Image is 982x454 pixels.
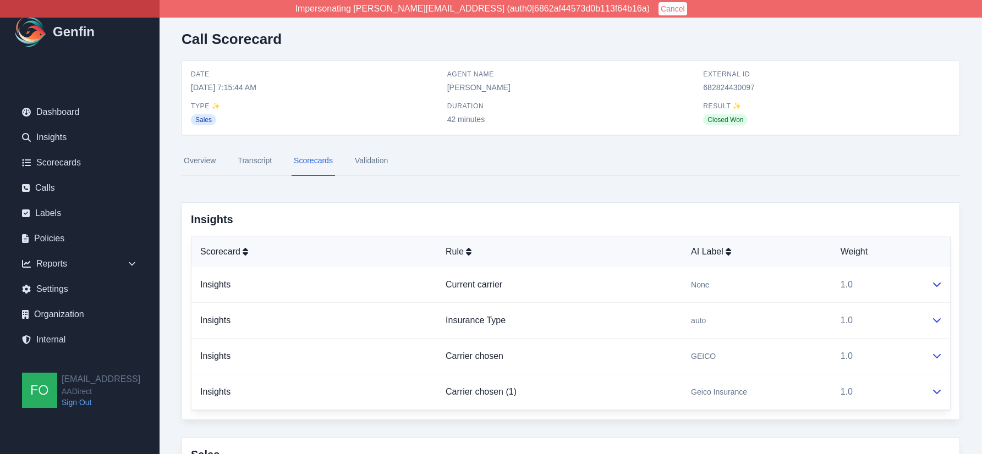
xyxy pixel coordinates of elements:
span: [PERSON_NAME] [447,82,695,93]
a: Calls [13,177,146,199]
a: Carrier chosen (1) [446,387,517,396]
span: Geico Insurance [691,386,747,397]
a: Transcript [235,146,274,176]
span: Agent Name [447,70,695,79]
div: Rule [446,245,673,258]
a: Insights [13,126,146,148]
td: 1.0 [832,339,923,374]
a: Insights [200,351,231,361]
a: Insights [200,387,231,396]
nav: Tabs [182,146,960,176]
span: 42 minutes [447,114,695,125]
div: Reports [13,253,146,275]
a: Dashboard [13,101,146,123]
a: Settings [13,278,146,300]
span: None [691,279,709,290]
span: Duration [447,102,695,110]
span: Date [191,70,438,79]
td: 1.0 [832,303,923,339]
a: Validation [353,146,390,176]
a: Sign Out [62,397,140,408]
img: Logo [13,14,48,49]
a: Policies [13,228,146,250]
a: Organization [13,303,146,325]
h3: Insights [191,212,951,227]
span: AADirect [62,386,140,397]
span: Type ✨ [191,102,438,110]
a: Insights [200,280,231,289]
img: founders@genfin.ai [22,373,57,408]
a: Scorecards [13,152,146,174]
a: Scorecards [292,146,335,176]
td: 1.0 [832,374,923,410]
a: Overview [182,146,218,176]
div: Scorecard [200,245,428,258]
span: Result ✨ [703,102,951,110]
a: Internal [13,329,146,351]
a: Labels [13,202,146,224]
span: 682824430097 [703,82,951,93]
span: [DATE] 7:15:44 AM [191,82,438,93]
span: auto [691,315,706,326]
td: 1.0 [832,267,923,303]
span: GEICO [691,351,716,362]
h1: Genfin [53,23,95,41]
div: AI Label [691,245,823,258]
a: Carrier chosen [446,351,503,361]
span: Weight [841,245,868,258]
a: Insights [200,315,231,325]
a: Insurance Type [446,315,506,325]
span: External ID [703,70,951,79]
h2: [EMAIL_ADDRESS] [62,373,140,386]
h2: Call Scorecard [182,31,282,47]
a: Current carrier [446,280,502,289]
span: Closed Won [703,114,748,125]
span: Sales [191,114,216,125]
button: Cancel [659,2,687,15]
